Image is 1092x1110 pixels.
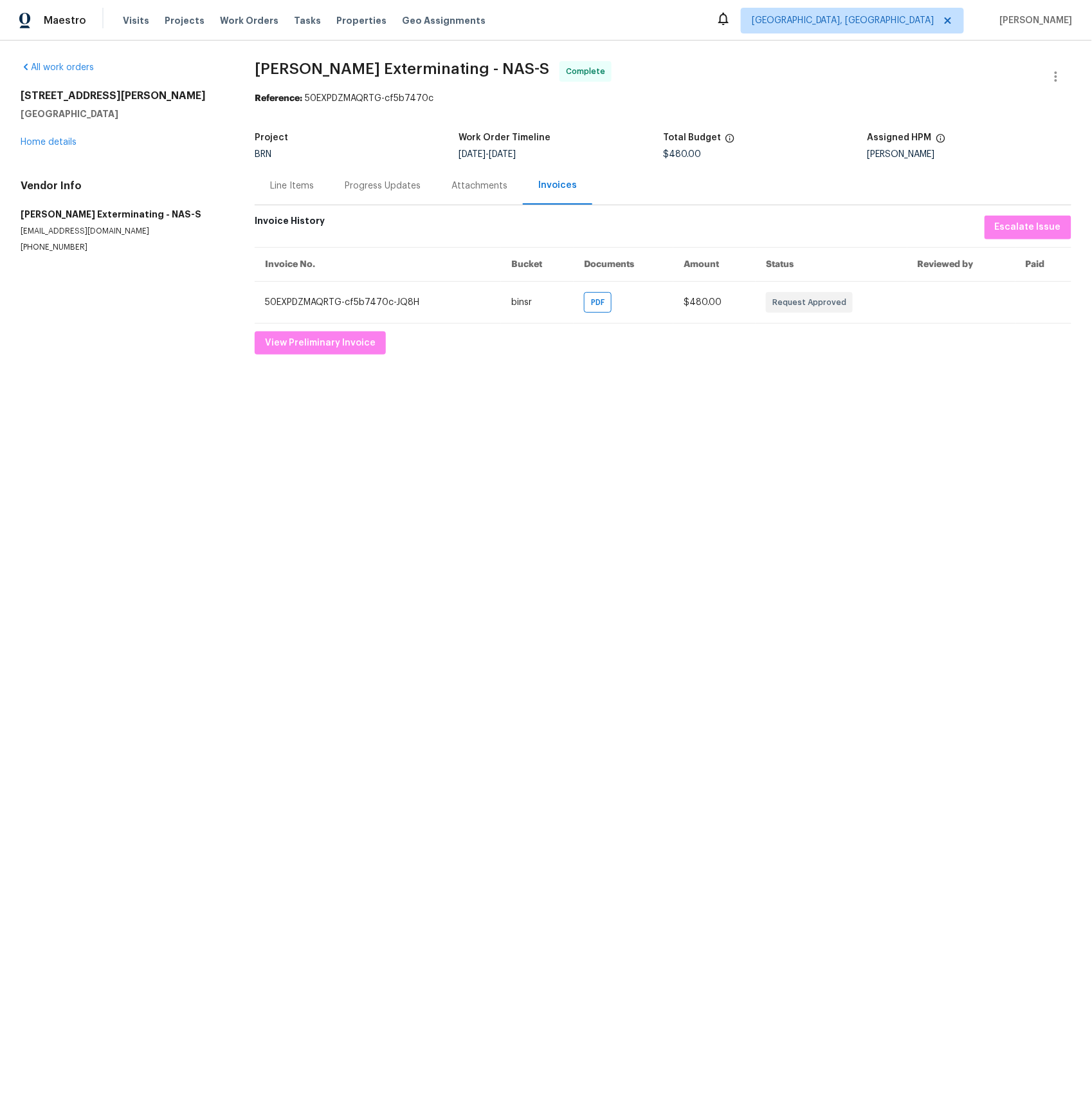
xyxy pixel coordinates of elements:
div: Invoices [538,179,577,192]
button: View Preliminary Invoice [255,331,386,355]
td: binsr [501,281,574,323]
span: Visits [123,14,149,27]
span: BRN [255,150,271,159]
a: All work orders [21,63,94,72]
span: Request Approved [772,296,851,309]
div: Progress Updates [345,180,421,192]
span: View Preliminary Invoice [265,335,376,351]
span: $480.00 [663,150,701,159]
span: Tasks [294,16,321,25]
div: Line Items [270,180,314,192]
th: Invoice No. [255,247,501,281]
span: Escalate Issue [995,219,1061,236]
span: The hpm assigned to this work order. [936,133,946,150]
h5: Total Budget [663,133,721,142]
span: PDF [591,296,610,309]
span: - [459,150,516,159]
h4: Vendor Info [21,180,224,192]
h5: Work Order Timeline [459,133,551,142]
div: PDF [584,292,612,313]
th: Amount [673,247,756,281]
span: [GEOGRAPHIC_DATA], [GEOGRAPHIC_DATA] [752,14,934,27]
span: Projects [165,14,205,27]
th: Bucket [501,247,574,281]
span: Geo Assignments [402,14,486,27]
span: [DATE] [489,150,516,159]
span: Complete [566,65,610,78]
h5: Assigned HPM [868,133,932,142]
h5: [GEOGRAPHIC_DATA] [21,107,224,120]
h5: Project [255,133,288,142]
span: $480.00 [684,298,722,307]
div: [PERSON_NAME] [868,150,1072,159]
th: Status [756,247,907,281]
h2: [STREET_ADDRESS][PERSON_NAME] [21,89,224,102]
span: [DATE] [459,150,486,159]
p: [EMAIL_ADDRESS][DOMAIN_NAME] [21,226,224,237]
span: Maestro [44,14,86,27]
h5: [PERSON_NAME] Exterminating - NAS-S [21,208,224,221]
span: Work Orders [220,14,278,27]
button: Escalate Issue [985,216,1071,239]
span: Properties [336,14,387,27]
th: Documents [574,247,673,281]
h6: Invoice History [255,216,325,233]
span: The total cost of line items that have been proposed by Opendoor. This sum includes line items th... [725,133,735,150]
span: [PERSON_NAME] [995,14,1073,27]
div: 50EXPDZMAQRTG-cf5b7470c [255,92,1071,105]
p: [PHONE_NUMBER] [21,242,224,253]
th: Reviewed by [907,247,1015,281]
div: Attachments [451,180,507,192]
th: Paid [1015,247,1071,281]
a: Home details [21,138,77,147]
span: [PERSON_NAME] Exterminating - NAS-S [255,61,549,77]
td: 50EXPDZMAQRTG-cf5b7470c-JQ8H [255,281,501,323]
b: Reference: [255,94,302,103]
